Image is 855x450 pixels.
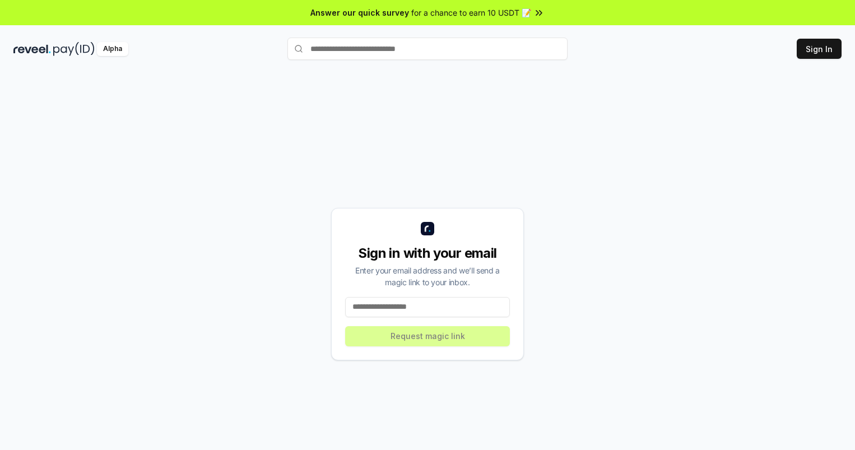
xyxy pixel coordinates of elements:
img: pay_id [53,42,95,56]
button: Sign In [797,39,842,59]
span: Answer our quick survey [310,7,409,18]
img: reveel_dark [13,42,51,56]
div: Enter your email address and we’ll send a magic link to your inbox. [345,265,510,288]
div: Alpha [97,42,128,56]
img: logo_small [421,222,434,235]
span: for a chance to earn 10 USDT 📝 [411,7,531,18]
div: Sign in with your email [345,244,510,262]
